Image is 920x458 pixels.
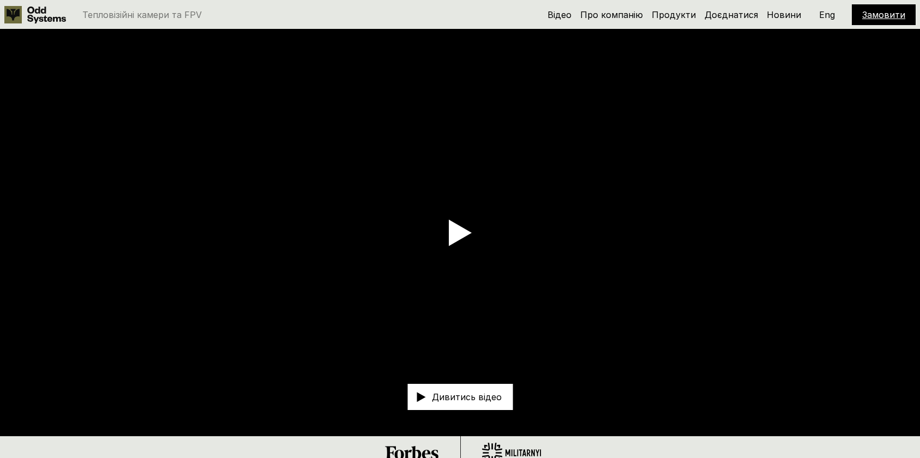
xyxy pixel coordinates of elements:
[82,10,202,19] p: Тепловізійні камери та FPV
[580,9,643,20] a: Про компанію
[705,9,758,20] a: Доєднатися
[767,9,801,20] a: Новини
[432,393,502,402] p: Дивитись відео
[652,9,696,20] a: Продукти
[548,9,572,20] a: Відео
[819,10,835,19] p: Eng
[862,9,905,20] a: Замовити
